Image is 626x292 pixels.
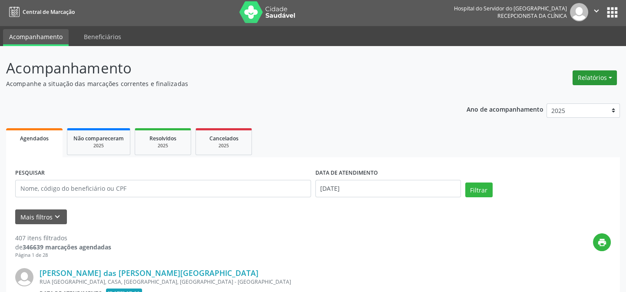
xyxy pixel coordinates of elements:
span: Cancelados [209,135,238,142]
span: Agendados [20,135,49,142]
button: Mais filtroskeyboard_arrow_down [15,209,67,225]
p: Acompanhe a situação das marcações correntes e finalizadas [6,79,436,88]
div: de [15,242,111,252]
input: Selecione um intervalo [315,180,461,197]
span: Resolvidos [149,135,176,142]
a: Acompanhamento [3,29,69,46]
span: Central de Marcação [23,8,75,16]
div: 2025 [202,143,245,149]
img: img [570,3,588,21]
i: print [597,238,607,247]
i: keyboard_arrow_down [53,212,62,222]
button:  [588,3,605,21]
span: Não compareceram [73,135,124,142]
label: PESQUISAR [15,166,45,180]
p: Acompanhamento [6,57,436,79]
i:  [592,6,601,16]
a: Central de Marcação [6,5,75,19]
button: Relatórios [573,70,617,85]
div: 407 itens filtrados [15,233,111,242]
div: RUA [GEOGRAPHIC_DATA], CASA, [GEOGRAPHIC_DATA], [GEOGRAPHIC_DATA] - [GEOGRAPHIC_DATA] [40,278,480,285]
p: Ano de acompanhamento [467,103,543,114]
button: print [593,233,611,251]
strong: 346639 marcações agendadas [23,243,111,251]
div: 2025 [73,143,124,149]
div: 2025 [141,143,185,149]
div: Hospital do Servidor do [GEOGRAPHIC_DATA] [454,5,567,12]
button: Filtrar [465,182,493,197]
span: Recepcionista da clínica [497,12,567,20]
a: [PERSON_NAME] das [PERSON_NAME][GEOGRAPHIC_DATA] [40,268,258,278]
div: Página 1 de 28 [15,252,111,259]
input: Nome, código do beneficiário ou CPF [15,180,311,197]
label: DATA DE ATENDIMENTO [315,166,378,180]
button: apps [605,5,620,20]
img: img [15,268,33,286]
a: Beneficiários [78,29,127,44]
